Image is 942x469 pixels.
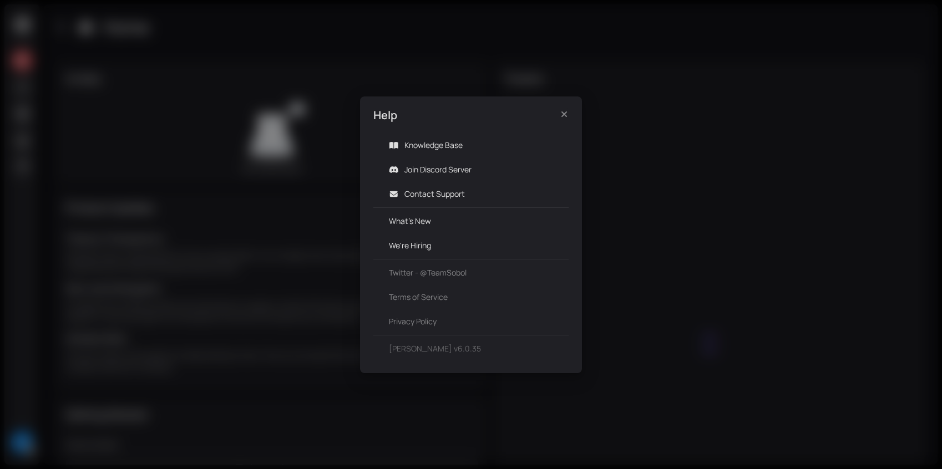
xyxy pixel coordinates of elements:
[404,164,472,175] a: Join Discord Server
[404,140,463,150] a: Knowledge Base
[389,316,437,327] a: Privacy Policy
[389,240,431,251] a: We're Hiring
[389,292,448,302] a: Terms of Service
[373,108,542,123] div: Help
[404,188,465,199] a: Contact Support
[389,216,431,226] a: What's New
[555,105,573,123] button: Close
[389,267,467,278] a: Twitter - @TeamSobol
[389,338,558,360] span: [PERSON_NAME] v6.0.35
